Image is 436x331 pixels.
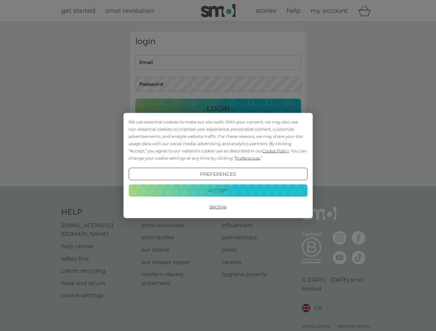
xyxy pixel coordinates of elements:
[235,156,260,161] span: Preferences
[262,148,289,153] span: Cookie Policy
[128,168,307,180] button: Preferences
[128,118,307,162] div: We use essential cookies to make our site work. With your consent, we may also use non-essential ...
[128,184,307,197] button: Accept
[123,113,312,218] div: Cookie Consent Prompt
[128,201,307,213] button: Decline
